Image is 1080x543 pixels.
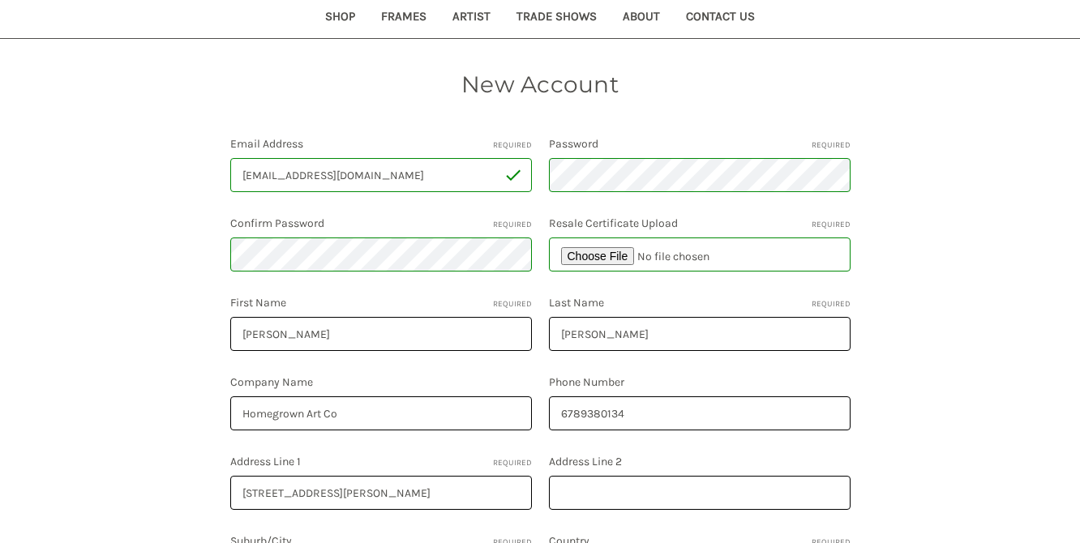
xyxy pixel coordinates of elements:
label: Resale Certificate Upload [549,215,851,232]
label: Last Name [549,294,851,311]
label: Address Line 2 [549,453,851,470]
small: Required [812,219,851,231]
label: Company Name [230,374,532,391]
label: Phone Number [549,374,851,391]
label: Password [549,135,851,152]
label: Confirm Password [230,215,532,232]
label: First Name [230,294,532,311]
small: Required [493,139,532,152]
small: Required [493,219,532,231]
small: Required [493,457,532,469]
small: Required [812,298,851,310]
small: Required [812,139,851,152]
small: Required [493,298,532,310]
h1: New Account [88,67,992,101]
label: Email Address [230,135,532,152]
label: Address Line 1 [230,453,532,470]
